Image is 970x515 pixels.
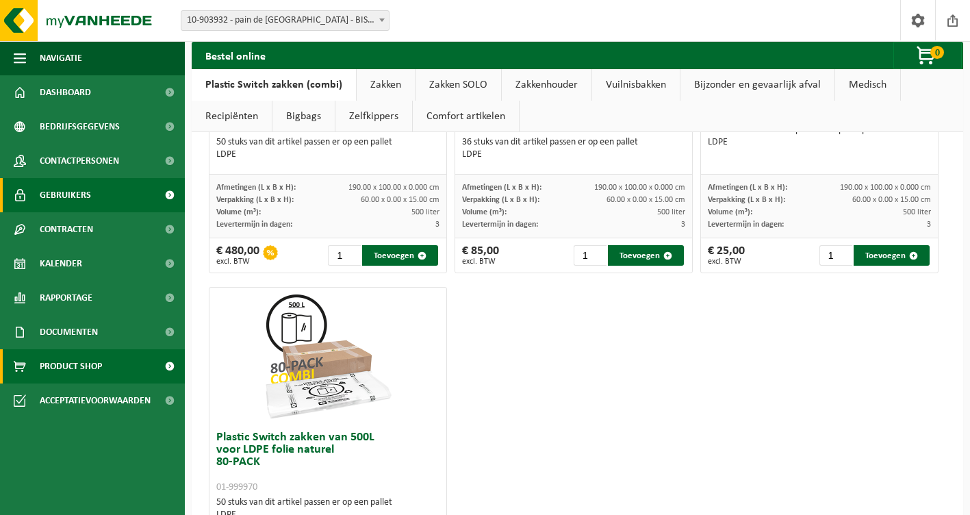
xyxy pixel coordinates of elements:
[216,245,259,266] div: € 480,00
[903,208,931,216] span: 500 liter
[181,11,389,30] span: 10-903932 - pain de paris - BISSEGEM
[335,101,412,132] a: Zelfkippers
[708,136,931,149] div: LDPE
[708,208,752,216] span: Volume (m³):
[40,212,93,247] span: Contracten
[416,69,501,101] a: Zakken SOLO
[708,124,931,149] div: 36 stuks van dit artikel passen er op een pallet
[40,41,82,75] span: Navigatie
[608,245,684,266] button: Toevoegen
[40,384,151,418] span: Acceptatievoorwaarden
[40,144,119,178] span: Contactpersonen
[462,208,507,216] span: Volume (m³):
[462,221,538,229] span: Levertermijn in dagen:
[40,281,92,315] span: Rapportage
[216,149,439,161] div: LDPE
[216,208,261,216] span: Volume (m³):
[192,42,279,68] h2: Bestel online
[462,136,685,161] div: 36 stuks van dit artikel passen er op een pallet
[181,10,390,31] span: 10-903932 - pain de paris - BISSEGEM
[216,184,296,192] span: Afmetingen (L x B x H):
[574,245,607,266] input: 1
[708,257,745,266] span: excl. BTW
[462,257,499,266] span: excl. BTW
[708,196,785,204] span: Verpakking (L x B x H):
[216,431,439,493] h3: Plastic Switch zakken van 500L voor LDPE folie naturel 80-PACK
[40,110,120,144] span: Bedrijfsgegevens
[348,184,439,192] span: 190.00 x 100.00 x 0.000 cm
[40,75,91,110] span: Dashboard
[216,257,259,266] span: excl. BTW
[40,247,82,281] span: Kalender
[216,196,294,204] span: Verpakking (L x B x H):
[435,221,439,229] span: 3
[657,208,685,216] span: 500 liter
[192,69,356,101] a: Plastic Switch zakken (combi)
[680,69,834,101] a: Bijzonder en gevaarlijk afval
[216,136,439,161] div: 50 stuks van dit artikel passen er op een pallet
[708,221,784,229] span: Levertermijn in dagen:
[607,196,685,204] span: 60.00 x 0.00 x 15.00 cm
[259,288,396,425] img: 01-999970
[192,101,272,132] a: Recipiënten
[502,69,591,101] a: Zakkenhouder
[852,196,931,204] span: 60.00 x 0.00 x 15.00 cm
[462,149,685,161] div: LDPE
[893,42,962,69] button: 0
[840,184,931,192] span: 190.00 x 100.00 x 0.000 cm
[362,245,438,266] button: Toevoegen
[854,245,930,266] button: Toevoegen
[708,184,787,192] span: Afmetingen (L x B x H):
[708,245,745,266] div: € 25,00
[930,46,944,59] span: 0
[40,178,91,212] span: Gebruikers
[594,184,685,192] span: 190.00 x 100.00 x 0.000 cm
[927,221,931,229] span: 3
[462,196,539,204] span: Verpakking (L x B x H):
[462,245,499,266] div: € 85,00
[40,315,98,349] span: Documenten
[835,69,900,101] a: Medisch
[357,69,415,101] a: Zakken
[361,196,439,204] span: 60.00 x 0.00 x 15.00 cm
[819,245,852,266] input: 1
[413,101,519,132] a: Comfort artikelen
[40,349,102,384] span: Product Shop
[272,101,335,132] a: Bigbags
[328,245,361,266] input: 1
[462,184,541,192] span: Afmetingen (L x B x H):
[592,69,680,101] a: Vuilnisbakken
[216,482,257,492] span: 01-999970
[681,221,685,229] span: 3
[411,208,439,216] span: 500 liter
[216,221,292,229] span: Levertermijn in dagen:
